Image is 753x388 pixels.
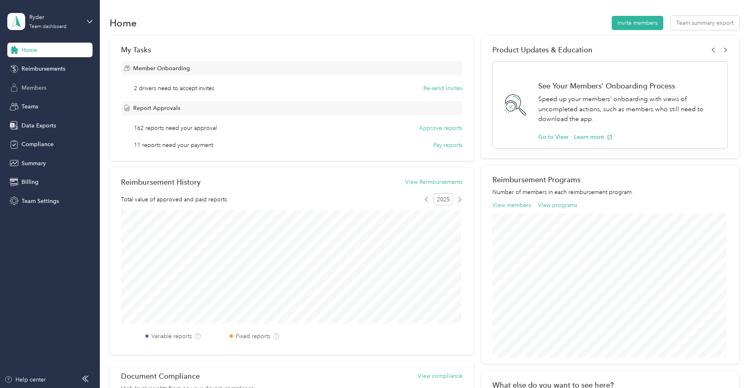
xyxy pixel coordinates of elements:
button: Re-send invites [423,84,462,93]
span: Report Approvals [133,104,180,112]
p: Number of members in each reimbursement program. [492,188,728,196]
button: Pay reports [434,141,462,149]
button: Help center [4,375,46,384]
div: Ryder [29,13,80,22]
span: Billing [22,178,39,186]
span: 11 reports need your payment [134,141,213,149]
span: 2025 [434,193,453,205]
h1: See Your Members' Onboarding Process [538,82,719,90]
span: Compliance [22,140,54,149]
label: Fixed reports [236,332,270,341]
h1: Home [110,19,137,27]
button: View programs [538,201,577,209]
span: 2 drivers need to accept invites [134,84,214,93]
h2: Document Compliance [121,372,200,380]
span: Product Updates & Education [492,45,593,54]
span: Reimbursements [22,65,65,73]
span: 162 reports need your approval [134,124,217,132]
span: Members [22,84,46,92]
span: Member Onboarding [133,64,190,73]
button: Invite members [612,16,663,30]
span: Teams [22,102,38,111]
span: Home [22,46,37,54]
p: Speed up your members' onboarding with views of uncompleted actions, such as members who still ne... [538,94,719,124]
span: Summary [22,159,46,168]
h2: Reimbursement History [121,178,201,186]
span: Total value of approved and paid reports [121,195,227,204]
button: View compliance [418,372,462,380]
div: Team dashboard [29,24,67,29]
button: Go to View [538,133,568,141]
span: Data Exports [22,121,56,130]
label: Variable reports [151,332,192,341]
button: Learn more [574,133,613,141]
button: Team summary export [671,16,739,30]
iframe: Everlance-gr Chat Button Frame [708,343,753,388]
button: View Reimbursements [405,178,462,186]
span: Team Settings [22,197,59,205]
h2: Reimbursement Programs [492,175,728,184]
button: Approve reports [419,124,462,132]
button: View members [492,201,531,209]
div: My Tasks [121,45,462,54]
